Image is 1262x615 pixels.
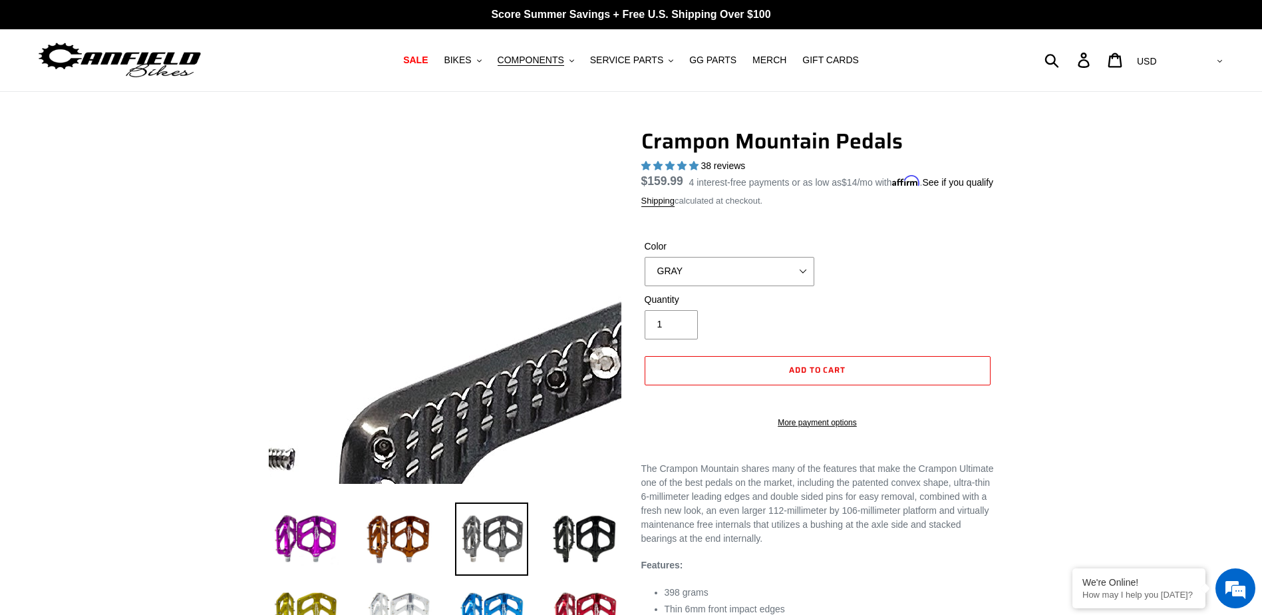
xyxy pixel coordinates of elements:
img: Load image into Gallery viewer, stealth [548,503,621,576]
li: 398 grams [665,586,994,600]
img: Load image into Gallery viewer, purple [269,503,342,576]
span: BIKES [444,55,471,66]
a: More payment options [645,417,991,429]
h1: Crampon Mountain Pedals [641,128,994,154]
button: COMPONENTS [491,51,581,69]
span: Affirm [892,175,920,186]
img: Load image into Gallery viewer, bronze [362,503,435,576]
p: 4 interest-free payments or as low as /mo with . [689,172,994,190]
input: Search [1052,45,1086,75]
div: calculated at checkout. [641,194,994,208]
div: We're Online! [1082,577,1195,588]
button: Add to cart [645,356,991,385]
span: GIFT CARDS [802,55,859,66]
span: 4.97 stars [641,160,701,171]
a: GIFT CARDS [796,51,866,69]
label: Color [645,240,814,254]
span: GG PARTS [689,55,736,66]
span: SALE [403,55,428,66]
a: SALE [396,51,434,69]
label: Quantity [645,293,814,307]
a: MERCH [746,51,793,69]
a: GG PARTS [683,51,743,69]
span: $159.99 [641,174,683,188]
button: SERVICE PARTS [583,51,680,69]
span: 38 reviews [701,160,745,171]
img: Load image into Gallery viewer, grey [455,503,528,576]
button: BIKES [437,51,488,69]
span: COMPONENTS [498,55,564,66]
span: SERVICE PARTS [590,55,663,66]
span: Add to cart [789,363,846,376]
span: $14 [842,177,857,188]
strong: Features: [641,560,683,570]
img: Canfield Bikes [37,39,203,81]
p: The Crampon Mountain shares many of the features that make the Crampon Ultimate one of the best p... [641,462,994,546]
span: MERCH [752,55,786,66]
p: How may I help you today? [1082,590,1195,600]
a: Shipping [641,196,675,207]
a: See if you qualify - Learn more about Affirm Financing (opens in modal) [922,177,993,188]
